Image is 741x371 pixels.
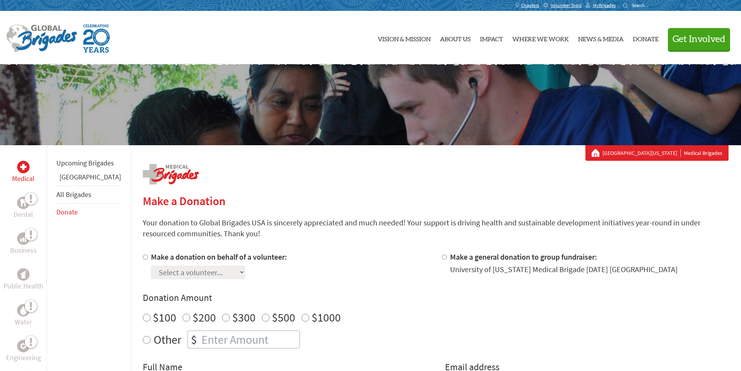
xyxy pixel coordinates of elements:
input: Enter Amount [200,331,300,348]
img: Global Brigades Logo [6,25,77,53]
img: Engineering [20,343,26,349]
a: [GEOGRAPHIC_DATA][US_STATE] [603,149,681,157]
div: Water [17,304,30,316]
a: News & Media [578,18,624,58]
div: Medical [17,161,30,173]
p: Engineering [6,352,41,363]
label: Make a donation on behalf of a volunteer: [151,252,287,262]
a: DentalDental [14,197,33,220]
p: Your donation to Global Brigades USA is sincerely appreciated and much needed! Your support is dr... [143,217,729,239]
li: All Brigades [56,186,121,204]
a: WaterWater [15,304,32,327]
button: Get Involved [668,28,730,50]
img: Medical [20,164,26,170]
label: $300 [232,310,256,325]
a: Donate [633,18,659,58]
span: MyBrigades [593,2,616,9]
label: $500 [272,310,295,325]
span: Get Involved [673,35,725,44]
img: Public Health [20,271,26,278]
a: MedicalMedical [12,161,35,184]
div: Public Health [17,268,30,281]
div: Engineering [17,340,30,352]
li: Guatemala [56,172,121,186]
a: About Us [440,18,471,58]
label: Make a general donation to group fundraiser: [450,252,597,262]
a: EngineeringEngineering [6,340,41,363]
label: $1000 [312,310,341,325]
p: Medical [12,173,35,184]
a: Where We Work [512,18,569,58]
div: Dental [17,197,30,209]
span: Volunteer Tools [551,2,582,9]
input: Search... [632,2,654,8]
h2: Make a Donation [143,194,729,208]
span: Chapters [521,2,539,9]
div: Business [17,232,30,245]
div: University of [US_STATE] Medical Brigade [DATE] [GEOGRAPHIC_DATA] [450,264,678,275]
h4: Donation Amount [143,292,729,304]
div: Medical Brigades [592,149,722,157]
li: Upcoming Brigades [56,155,121,172]
img: Global Brigades Celebrating 20 Years [83,25,110,53]
a: Public HealthPublic Health [4,268,43,292]
p: Dental [14,209,33,220]
div: $ [188,331,200,348]
img: Dental [20,199,26,206]
p: Water [15,316,32,327]
label: Other [154,331,181,348]
li: Donate [56,204,121,221]
a: All Brigades [56,190,91,199]
p: Business [10,245,37,256]
a: Upcoming Brigades [56,158,114,167]
a: [GEOGRAPHIC_DATA] [60,172,121,181]
p: Public Health [4,281,43,292]
img: Water [20,306,26,315]
img: logo-medical.png [143,164,199,185]
a: Impact [480,18,503,58]
a: Donate [56,207,78,216]
a: Vision & Mission [378,18,431,58]
label: $200 [193,310,216,325]
label: $100 [153,310,176,325]
a: BusinessBusiness [10,232,37,256]
img: Business [20,236,26,242]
